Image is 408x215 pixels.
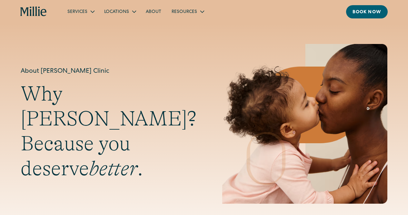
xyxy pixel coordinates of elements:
[20,6,47,17] a: home
[21,67,196,76] h1: About [PERSON_NAME] Clinic
[67,9,87,16] div: Services
[89,157,137,180] em: better
[62,6,99,17] div: Services
[346,5,388,18] a: Book now
[166,6,209,17] div: Resources
[172,9,197,16] div: Resources
[21,81,196,181] h2: Why [PERSON_NAME]? Because you deserve .
[104,9,129,16] div: Locations
[99,6,141,17] div: Locations
[222,44,387,204] img: Mother and baby sharing a kiss, highlighting the emotional bond and nurturing care at the heart o...
[353,9,381,16] div: Book now
[141,6,166,17] a: About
